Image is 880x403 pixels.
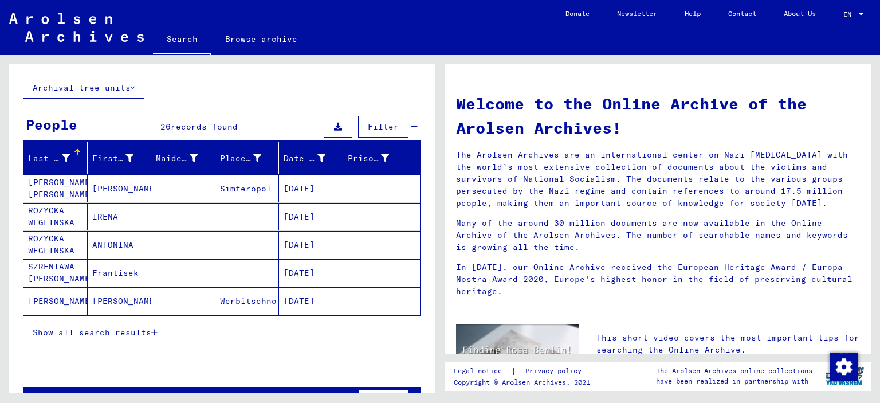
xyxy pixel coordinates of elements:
[279,259,343,287] mat-cell: [DATE]
[368,122,399,132] span: Filter
[23,287,88,315] mat-cell: [PERSON_NAME]
[88,203,152,230] mat-cell: IRENA
[92,149,151,167] div: First Name
[88,175,152,202] mat-cell: [PERSON_NAME]
[26,114,77,135] div: People
[23,142,88,174] mat-header-cell: Last Name
[284,149,343,167] div: Date of Birth
[284,152,325,165] div: Date of Birth
[88,259,152,287] mat-cell: Frantisek
[843,10,856,18] span: EN
[823,362,866,390] img: yv_logo.png
[348,152,390,165] div: Prisoner #
[23,175,88,202] mat-cell: [PERSON_NAME] [PERSON_NAME]
[220,149,279,167] div: Place of Birth
[28,149,87,167] div: Last Name
[215,142,280,174] mat-header-cell: Place of Birth
[454,377,595,388] p: Copyright © Arolsen Archives, 2021
[456,92,860,140] h1: Welcome to the Online Archive of the Arolsen Archives!
[456,261,860,298] p: In [DATE], our Online Archive received the European Heritage Award / Europa Nostra Award 2020, Eu...
[23,203,88,230] mat-cell: ROZYCKA WEGLINSKA
[348,149,407,167] div: Prisoner #
[9,13,144,42] img: Arolsen_neg.svg
[153,25,211,55] a: Search
[516,365,595,377] a: Privacy policy
[88,231,152,259] mat-cell: ANTONINA
[279,231,343,259] mat-cell: [DATE]
[830,353,857,380] div: Change consent
[656,366,812,376] p: The Arolsen Archives online collections
[33,327,151,338] span: Show all search results
[88,287,152,315] mat-cell: [PERSON_NAME]
[23,231,88,259] mat-cell: ROZYCKA WEGLINSKA
[23,259,88,287] mat-cell: SZRENIAWA [PERSON_NAME]
[596,332,860,356] p: This short video covers the most important tips for searching the Online Archive.
[456,324,579,391] img: video.jpg
[454,365,595,377] div: |
[92,152,134,165] div: First Name
[156,152,198,165] div: Maiden Name
[88,142,152,174] mat-header-cell: First Name
[23,322,167,343] button: Show all search results
[656,376,812,386] p: have been realized in partnership with
[215,175,280,202] mat-cell: Simferopol
[456,149,860,209] p: The Arolsen Archives are an international center on Nazi [MEDICAL_DATA] with the world’s most ext...
[23,77,144,99] button: Archival tree units
[454,365,511,377] a: Legal notice
[830,353,858,381] img: Change consent
[220,152,262,165] div: Place of Birth
[279,203,343,230] mat-cell: [DATE]
[215,287,280,315] mat-cell: Werbitschno
[151,142,215,174] mat-header-cell: Maiden Name
[343,142,421,174] mat-header-cell: Prisoner #
[279,175,343,202] mat-cell: [DATE]
[160,122,171,132] span: 26
[211,25,311,53] a: Browse archive
[279,287,343,315] mat-cell: [DATE]
[358,116,408,138] button: Filter
[279,142,343,174] mat-header-cell: Date of Birth
[171,122,238,132] span: records found
[456,217,860,253] p: Many of the around 30 million documents are now available in the Online Archive of the Arolsen Ar...
[156,149,215,167] div: Maiden Name
[28,152,70,165] div: Last Name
